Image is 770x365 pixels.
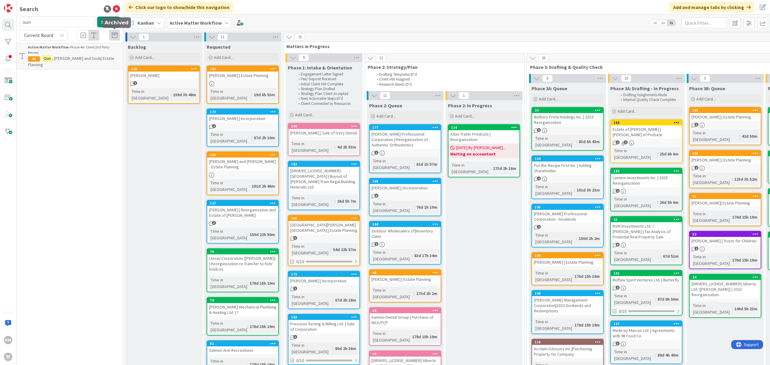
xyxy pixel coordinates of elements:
span: : [247,231,248,238]
div: Time in [GEOGRAPHIC_DATA] [691,302,732,315]
div: 114 [448,125,519,130]
div: 153 [611,120,682,125]
div: 21 [611,217,682,222]
a: 166[GEOGRAPHIC_DATA][PERSON_NAME][GEOGRAPHIC_DATA] | Estate PlanningTime in [GEOGRAPHIC_DATA]:54d... [288,215,360,266]
span: : [732,176,733,182]
span: : [414,290,415,297]
span: [DATE] By [PERSON_NAME]... [456,145,506,151]
a: 183Lantern Investments Inc. | 2025 ReorganizationTime in [GEOGRAPHIC_DATA]:26d 5h 6m [610,168,682,211]
div: 108 [532,291,603,296]
div: 79 [207,298,278,303]
a: 24[DRIVERS_LICENSE_NUMBER] Alberta Ltd. ([PERSON_NAME]) | 2023 ReorganizationTime in [GEOGRAPHIC_... [689,274,761,318]
div: 25d 6h 6m [658,151,680,157]
div: 92 [28,56,40,62]
div: 181[PERSON_NAME] | Estate Planning [690,108,761,121]
div: 177 [372,125,441,130]
span: 1 [695,166,698,170]
div: Time in [GEOGRAPHIC_DATA] [534,135,576,148]
div: 79[PERSON_NAME] Mechanical Plumbing & Heating Ltd. | ? [207,298,278,316]
div: 186 [288,124,359,129]
span: 1 [133,81,137,85]
div: [PERSON_NAME] Professional Corporation | Reorganization of Authentic Orthodontics [370,130,441,149]
div: 137Made by Marcus Ltd. | Agreements with 98 Food Co [611,321,682,340]
div: 21RSM Investments Ltd. / [PERSON_NAME] | Tax Analysis of Potential Real Property Sale [611,217,682,241]
div: Time in [GEOGRAPHIC_DATA] [691,173,732,186]
span: Add Card... [135,55,154,60]
div: 159d 22h 50m [248,231,276,238]
div: 51[PERSON_NAME]| Estate Planning [690,194,761,207]
a: 108[PERSON_NAME] Management Corporation|2023 Divdiends and RedemptionsTime in [GEOGRAPHIC_DATA]:1... [531,290,604,334]
div: 164 [370,222,441,227]
span: : [331,246,331,253]
div: 177[PERSON_NAME] Professional Corporation | Reorganization of Authentic Orthodontics [370,125,441,149]
button: Search [97,17,120,27]
span: 8 [616,243,620,247]
span: : [491,165,491,172]
a: 173[PERSON_NAME] | IncorporationTime in [GEOGRAPHIC_DATA]:67d 2h 10m [207,109,279,147]
a: 51[PERSON_NAME]| Estate PlanningTime in [GEOGRAPHIC_DATA]:178d 15h 19m [689,193,761,226]
div: 185[PERSON_NAME] | Estate Planning [207,66,278,79]
div: Time in [GEOGRAPHIC_DATA] [613,196,657,209]
div: Time in [GEOGRAPHIC_DATA] [209,277,247,290]
div: [PERSON_NAME] Mechanical Plumbing & Heating Ltd. | ? [207,303,278,316]
a: 52[PERSON_NAME] | Trusts for ChildrenTime in [GEOGRAPHIC_DATA]:178d 15h 19m [689,231,761,269]
div: [PERSON_NAME] | Reorganization and Estate of [PERSON_NAME] [207,206,278,219]
div: 127 [207,201,278,206]
a: 79[PERSON_NAME] Mechanical Plumbing & Heating Ltd. | ?Time in [GEOGRAPHIC_DATA]:178d 15h 19m [207,297,279,336]
b: Waiting on accountant [450,151,518,157]
div: Time in [GEOGRAPHIC_DATA] [534,318,572,332]
div: [PERSON_NAME] | Incorporation [370,184,441,192]
a: 177[PERSON_NAME] Professional Corporation | Reorganization of Authentic OrthodonticsTime in [GEOG... [369,124,441,173]
span: , [PERSON_NAME] and Souk| Estate Planning [28,56,114,67]
div: [PERSON_NAME]| Estate Planning [690,199,761,207]
div: 178d 15h 19m [731,214,759,220]
div: 83d 17h 34m [413,252,439,259]
div: 182 [288,161,359,167]
div: 127[PERSON_NAME] | Reorganization and Estate of [PERSON_NAME] [207,201,278,219]
div: 156 [210,153,278,157]
span: : [572,322,573,328]
span: Add Card... [295,112,314,118]
div: Time in [GEOGRAPHIC_DATA] [371,249,412,262]
div: 178d 15h 19m [731,257,759,263]
div: 24[DRIVERS_LICENSE_NUMBER] Alberta Ltd. ([PERSON_NAME]) | 2023 Reorganization [690,275,761,299]
span: : [657,199,658,206]
div: 137 [611,321,682,327]
div: Time in [GEOGRAPHIC_DATA] [371,201,414,214]
div: 114 [451,125,519,130]
div: 18Kamino Dental Group | Purchase of MCA/PCP [370,308,441,327]
div: 106 [532,253,603,258]
div: 156[PERSON_NAME] and [PERSON_NAME] - Estate Planning [207,152,278,171]
div: 178d 15h 19m [248,323,276,330]
div: [PERSON_NAME] | Estate Planning [207,72,278,79]
div: 23 [535,108,603,112]
span: 2 [537,176,541,180]
span: : [574,187,575,193]
div: 178d 15h 19m [573,322,601,328]
div: 168[PERSON_NAME] | Incorporation [370,179,441,192]
div: RSM Investments Ltd. / [PERSON_NAME] | Tax Analysis of Potential Real Property Sale [611,222,682,241]
span: : [251,134,252,141]
span: : [414,204,415,210]
div: [PERSON_NAME] | Estate Planning [690,156,761,164]
div: Buffalo Spirit Ventures Ltd. | Butterfly [611,276,682,284]
div: 172 [288,271,359,277]
div: [PERSON_NAME] | Incorporation [207,115,278,122]
div: 48[PERSON_NAME] | Estate Planning [370,270,441,283]
div: 168 [370,179,441,184]
span: 0/10 [296,259,304,265]
div: 173 [210,110,278,114]
div: 166 [288,216,359,221]
span: 2 [374,242,378,246]
a: 106[PERSON_NAME] | Estate PlanningTime in [GEOGRAPHIC_DATA]:178d 15h 19m [531,252,604,285]
div: 186 [291,124,359,128]
mark: Oun [42,55,52,62]
div: Time in [GEOGRAPHIC_DATA] [290,140,335,154]
div: 48 [372,271,441,275]
div: 152 [611,271,682,276]
div: [PERSON_NAME] and [PERSON_NAME] - Estate Planning [207,158,278,171]
div: 182 [291,162,359,166]
div: 18 [372,308,441,313]
span: : [732,305,733,312]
